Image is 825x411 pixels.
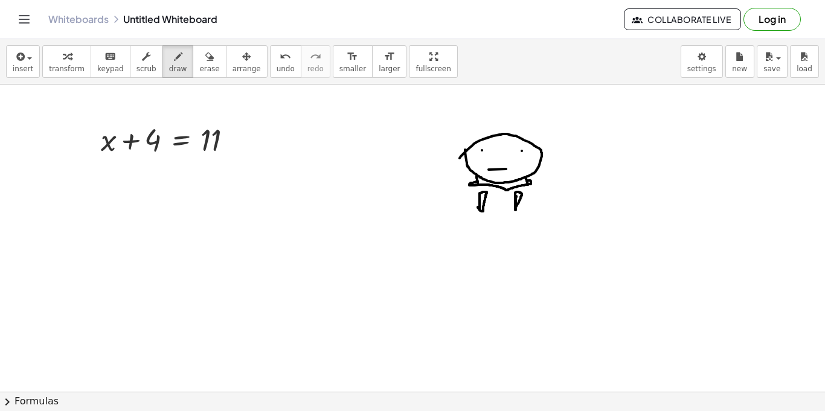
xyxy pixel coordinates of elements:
span: save [763,65,780,73]
span: erase [199,65,219,73]
span: arrange [233,65,261,73]
i: format_size [384,49,395,64]
button: load [790,45,819,78]
i: keyboard [104,49,116,64]
i: undo [280,49,291,64]
span: keypad [97,65,124,73]
span: insert [13,65,33,73]
button: transform [42,45,91,78]
span: undo [277,65,295,73]
button: Collaborate Live [624,8,741,30]
button: draw [162,45,194,78]
button: settings [681,45,723,78]
button: scrub [130,45,163,78]
span: smaller [339,65,366,73]
button: format_sizesmaller [333,45,373,78]
span: transform [49,65,85,73]
button: Log in [743,8,801,31]
span: settings [687,65,716,73]
button: save [757,45,788,78]
button: Toggle navigation [14,10,34,29]
span: Collaborate Live [634,14,731,25]
i: format_size [347,49,358,64]
span: larger [379,65,400,73]
button: redoredo [301,45,330,78]
span: fullscreen [416,65,451,73]
button: insert [6,45,40,78]
button: fullscreen [409,45,457,78]
button: undoundo [270,45,301,78]
span: new [732,65,747,73]
button: arrange [226,45,268,78]
span: scrub [136,65,156,73]
button: new [725,45,754,78]
span: draw [169,65,187,73]
a: Whiteboards [48,13,109,25]
button: erase [193,45,226,78]
button: format_sizelarger [372,45,406,78]
span: redo [307,65,324,73]
span: load [797,65,812,73]
i: redo [310,49,321,64]
button: keyboardkeypad [91,45,130,78]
